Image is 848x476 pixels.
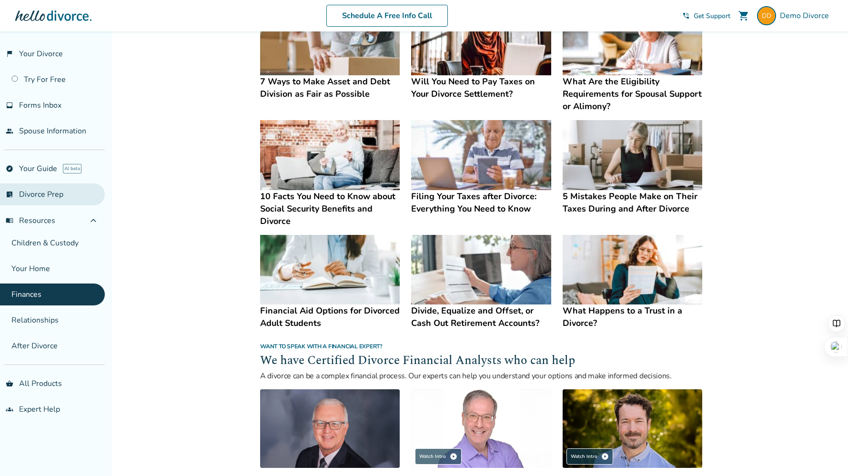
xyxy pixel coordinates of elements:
span: Get Support [694,11,730,20]
h4: What Are the Eligibility Requirements for Spousal Support or Alimony? [563,75,702,112]
span: explore [6,165,13,172]
a: 5 Mistakes People Make on Their Taxes During and After Divorce5 Mistakes People Make on Their Tax... [563,120,702,215]
img: Divide, Equalize and Offset, or Cash Out Retirement Accounts? [411,235,551,305]
img: 7 Ways to Make Asset and Debt Division as Fair as Possible [260,5,400,75]
h4: Divide, Equalize and Offset, or Cash Out Retirement Accounts? [411,304,551,329]
img: David Smith [260,389,400,468]
span: expand_less [88,215,99,226]
span: Forms Inbox [19,100,61,111]
a: Financial Aid Options for Divorced Adult StudentsFinancial Aid Options for Divorced Adult Students [260,235,400,330]
span: play_circle [450,453,457,460]
img: 10 Facts You Need to Know about Social Security Benefits and Divorce [260,120,400,190]
span: shopping_cart [738,10,749,21]
span: Demo Divorce [780,10,833,21]
img: Demo Divorce [757,6,776,25]
h4: Will You Need to Pay Taxes on Your Divorce Settlement? [411,75,551,100]
img: Filing Your Taxes after Divorce: Everything You Need to Know [411,120,551,190]
h4: Filing Your Taxes after Divorce: Everything You Need to Know [411,190,551,215]
img: 5 Mistakes People Make on Their Taxes During and After Divorce [563,120,702,190]
h4: 7 Ways to Make Asset and Debt Division as Fair as Possible [260,75,400,100]
span: menu_book [6,217,13,224]
span: Resources [6,215,55,226]
img: What Are the Eligibility Requirements for Spousal Support or Alimony? [563,5,702,75]
p: A divorce can be a complex financial process. Our experts can help you understand your options an... [260,370,702,382]
img: What Happens to a Trust in a Divorce? [563,235,702,305]
a: What Happens to a Trust in a Divorce?What Happens to a Trust in a Divorce? [563,235,702,330]
h2: We have Certified Divorce Financial Analysts who can help [260,352,702,370]
img: John Duffy [563,389,702,468]
a: phone_in_talkGet Support [682,11,730,20]
a: Schedule A Free Info Call [326,5,448,27]
span: inbox [6,101,13,109]
img: Financial Aid Options for Divorced Adult Students [260,235,400,305]
span: people [6,127,13,135]
a: Will You Need to Pay Taxes on Your Divorce Settlement?Will You Need to Pay Taxes on Your Divorce ... [411,5,551,100]
span: list_alt_check [6,191,13,198]
span: Want to speak with a financial expert? [260,343,383,350]
a: Filing Your Taxes after Divorce: Everything You Need to KnowFiling Your Taxes after Divorce: Ever... [411,120,551,215]
a: 10 Facts You Need to Know about Social Security Benefits and Divorce10 Facts You Need to Know abo... [260,120,400,227]
h4: 5 Mistakes People Make on Their Taxes During and After Divorce [563,190,702,215]
div: Watch Intro [415,448,462,465]
span: phone_in_talk [682,12,690,20]
span: groups [6,405,13,413]
span: flag_2 [6,50,13,58]
img: Will You Need to Pay Taxes on Your Divorce Settlement? [411,5,551,75]
span: play_circle [601,453,609,460]
h4: 10 Facts You Need to Know about Social Security Benefits and Divorce [260,190,400,227]
a: 7 Ways to Make Asset and Debt Division as Fair as Possible7 Ways to Make Asset and Debt Division ... [260,5,400,100]
a: What Are the Eligibility Requirements for Spousal Support or Alimony?What Are the Eligibility Req... [563,5,702,112]
div: Watch Intro [566,448,613,465]
h4: Financial Aid Options for Divorced Adult Students [260,304,400,329]
span: AI beta [63,164,81,173]
span: shopping_basket [6,380,13,387]
img: Jeff Landers [411,389,551,468]
h4: What Happens to a Trust in a Divorce? [563,304,702,329]
iframe: Chat Widget [800,430,848,476]
a: Divide, Equalize and Offset, or Cash Out Retirement Accounts?Divide, Equalize and Offset, or Cash... [411,235,551,330]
